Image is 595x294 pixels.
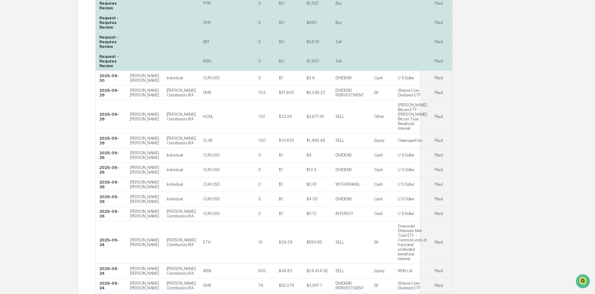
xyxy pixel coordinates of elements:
div: DHR [203,20,211,25]
div: 120 [258,114,265,119]
div: $5,879 [307,40,319,44]
div: Cleanspark Inc [398,138,422,143]
div: $1 [279,167,283,172]
div: iShares Core Dividend ETF [398,281,427,290]
div: ETH [203,240,211,245]
td: 2025-09-29 [96,133,126,148]
td: Individual [163,177,200,192]
div: 🖐️ [6,79,11,84]
td: 2025-09-26 [96,192,126,207]
div: $960 [307,20,317,25]
div: $48.83 [279,268,292,273]
td: Plaid [431,163,452,177]
div: U S Dollar [398,197,414,201]
td: 2025-09-26 [96,163,126,177]
a: Powered byPylon [44,105,75,110]
td: [PERSON_NAME] Contributory IRA [163,86,200,100]
div: $1 [279,153,283,157]
div: $4 [307,153,312,157]
td: Plaid [431,264,452,278]
div: $3.6 [307,76,315,80]
td: Individual [163,148,200,163]
div: [PERSON_NAME] Bitcoin ETF - [PERSON_NAME] Bitcoin Trust Beneficial Interest [398,103,427,131]
div: [PERSON_NAME] [PERSON_NAME] [130,73,159,83]
div: Grayscale Ethereum Mini Trust ETF - Common units of fractional undivided beneficial interest [398,224,427,261]
div: Buy [336,20,341,25]
div: CUR:USD [203,211,219,216]
p: How can we help? [6,13,113,23]
div: $51.905 [279,90,293,95]
div: $4.05 [307,197,317,201]
div: [PERSON_NAME] [PERSON_NAME] [130,281,159,290]
div: 🗄️ [45,79,50,84]
div: 0 [258,20,261,25]
a: 🖐️Preclearance [4,76,43,87]
div: CUR:USD [203,76,219,80]
div: 0 [258,40,261,44]
div: 15 [258,240,262,245]
div: PYPL [203,1,212,6]
div: Sell [336,40,342,44]
div: [PERSON_NAME] [PERSON_NAME] [130,151,159,160]
td: 2025-09-24 [96,278,126,293]
td: Plaid [431,13,452,32]
div: U S Dollar [398,76,414,80]
div: [PERSON_NAME] [PERSON_NAME] [130,266,159,276]
div: $1 [279,197,283,201]
div: HODL [203,114,213,119]
div: Cash [374,76,383,80]
td: 2025-09-26 [96,177,126,192]
div: IREN [203,268,211,273]
td: Plaid [431,192,452,207]
img: 1746055101610-c473b297-6a78-478c-a979-82029cc54cd1 [6,48,17,59]
div: CUR:USD [203,197,219,201]
td: [PERSON_NAME] Contributory IRA [163,278,200,293]
div: 0 [258,76,261,80]
div: 0 [258,1,261,6]
div: 🔎 [6,91,11,96]
div: Other [374,114,384,119]
div: SELL [336,240,344,245]
div: $1 [279,76,283,80]
div: $24,414.92 [307,268,328,273]
div: 0 [258,197,261,201]
div: DIVIDEND [336,76,352,80]
td: [PERSON_NAME] Contributory IRA [163,207,200,221]
div: $14.835 [279,138,293,143]
div: DIVIDEND [336,167,352,172]
div: [PERSON_NAME] [PERSON_NAME] [130,88,159,97]
td: 2025-09-24 [96,221,126,264]
div: $1 [279,211,283,216]
div: DIVIDEND [336,197,352,201]
div: $32.26 [279,114,292,119]
td: 2025-09-29 [96,86,126,100]
span: Data Lookup [12,90,39,96]
td: Plaid [431,207,452,221]
div: CUR:USD [203,167,219,172]
div: 76 [258,283,263,288]
div: Sell [336,59,342,63]
div: DIVIDEND REINVESTMENT [336,281,367,290]
div: Request - Requires Review [99,35,122,49]
div: 0 [258,211,261,216]
div: Etf [374,283,378,288]
div: $1 [279,182,283,187]
div: $590.85 [307,240,322,245]
td: Individual [163,192,200,207]
div: Cash [374,167,383,172]
div: Cash [374,182,383,187]
span: Pylon [62,105,75,110]
div: $39.39 [279,240,292,245]
td: [PERSON_NAME] Contributory IRA [163,100,200,133]
div: 103 [258,90,265,95]
div: Start new chat [21,48,102,54]
iframe: Open customer support [575,273,592,290]
div: Request - Requires Review [99,16,122,30]
td: Plaid [431,148,452,163]
a: 🔎Data Lookup [4,88,42,99]
div: $52.075 [279,283,294,288]
div: [PERSON_NAME] [PERSON_NAME] [130,136,159,145]
div: $12.5 [307,167,316,172]
td: [PERSON_NAME] Contributory IRA [163,133,200,148]
div: DIVIDEND [336,153,352,157]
